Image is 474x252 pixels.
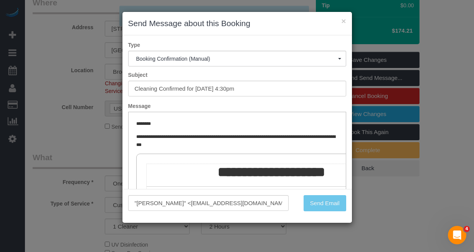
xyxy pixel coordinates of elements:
iframe: Rich Text Editor, editor2 [129,112,346,232]
label: Message [122,102,352,110]
input: Subject [128,81,346,96]
span: 4 [464,226,470,232]
iframe: Intercom live chat [448,226,466,244]
button: × [341,17,346,25]
label: Type [122,41,352,49]
label: Subject [122,71,352,79]
button: Booking Confirmation (Manual) [128,51,346,66]
span: Booking Confirmation (Manual) [136,56,338,62]
h3: Send Message about this Booking [128,18,346,29]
